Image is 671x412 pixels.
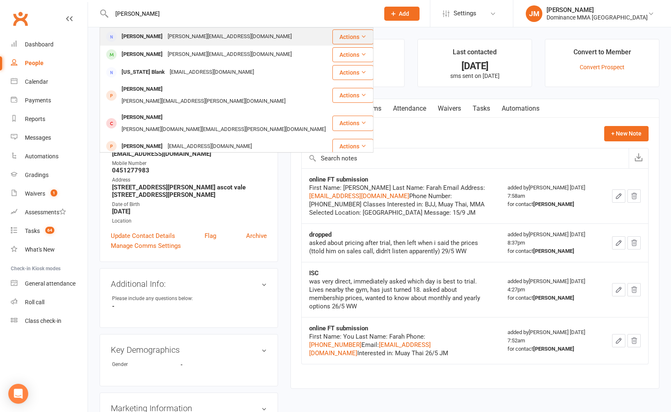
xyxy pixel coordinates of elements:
[165,31,294,43] div: [PERSON_NAME][EMAIL_ADDRESS][DOMAIN_NAME]
[399,10,409,17] span: Add
[11,91,88,110] a: Payments
[8,384,28,404] div: Open Intercom Messenger
[547,6,648,14] div: [PERSON_NAME]
[25,60,44,66] div: People
[547,14,648,21] div: Dominance MMA [GEOGRAPHIC_DATA]
[508,345,597,353] div: for contact
[167,66,256,78] div: [EMAIL_ADDRESS][DOMAIN_NAME]
[11,274,88,293] a: General attendance kiosk mode
[25,78,48,85] div: Calendar
[526,5,542,22] div: JM
[533,295,574,301] strong: [PERSON_NAME]
[496,99,545,118] a: Automations
[309,341,431,357] a: [EMAIL_ADDRESS][DOMAIN_NAME]
[11,293,88,312] a: Roll call
[25,134,51,141] div: Messages
[51,189,57,196] span: 1
[119,48,165,61] div: [PERSON_NAME]
[112,160,267,167] div: Mobile Number
[25,228,40,234] div: Tasks
[309,325,368,332] strong: online FT submission
[119,83,165,95] div: [PERSON_NAME]
[533,201,574,207] strong: [PERSON_NAME]
[508,328,597,353] div: added by [PERSON_NAME] [DATE] 7:52am
[11,128,88,147] a: Messages
[25,317,61,324] div: Class check-in
[467,99,496,118] a: Tasks
[309,192,409,200] a: [EMAIL_ADDRESS][DOMAIN_NAME]
[25,116,45,122] div: Reports
[309,176,368,183] strong: online FT submission
[11,73,88,91] a: Calendar
[112,201,267,208] div: Date of Birth
[11,240,88,259] a: What's New
[112,295,193,303] div: Please include any questions below:
[25,190,45,197] div: Waivers
[25,41,54,48] div: Dashboard
[508,277,597,302] div: added by [PERSON_NAME] [DATE] 4:27pm
[112,361,181,368] div: Gender
[425,62,524,70] div: [DATE]
[112,184,267,199] strong: [STREET_ADDRESS][PERSON_NAME] ascot vale [STREET_ADDRESS][PERSON_NAME]
[533,248,574,254] strong: [PERSON_NAME]
[246,231,267,241] a: Archive
[332,47,373,62] button: Actions
[10,8,31,29] a: Clubworx
[111,345,267,354] h3: Key Demographics
[332,139,373,154] button: Actions
[25,97,51,104] div: Payments
[205,231,216,241] a: Flag
[302,148,629,168] input: Search notes
[11,203,88,222] a: Assessments
[332,116,373,131] button: Actions
[25,172,49,178] div: Gradings
[508,294,597,302] div: for contact
[432,99,467,118] a: Waivers
[332,88,373,103] button: Actions
[165,141,254,153] div: [EMAIL_ADDRESS][DOMAIN_NAME]
[11,184,88,203] a: Waivers 1
[508,230,597,255] div: added by [PERSON_NAME] [DATE] 8:37pm
[45,227,54,234] span: 64
[11,54,88,73] a: People
[112,150,267,158] strong: [EMAIL_ADDRESS][DOMAIN_NAME]
[453,47,497,62] div: Last contacted
[119,111,165,124] div: [PERSON_NAME]
[119,66,167,78] div: [US_STATE] Blank
[119,95,288,107] div: [PERSON_NAME][EMAIL_ADDRESS][PERSON_NAME][DOMAIN_NAME]
[332,29,373,44] button: Actions
[112,176,267,184] div: Address
[112,217,267,225] div: Location
[387,99,432,118] a: Attendance
[181,361,228,368] strong: -
[25,246,55,253] div: What's New
[25,280,76,287] div: General attendance
[573,47,631,62] div: Convert to Member
[454,4,476,23] span: Settings
[11,222,88,240] a: Tasks 64
[25,153,59,160] div: Automations
[508,184,597,208] div: added by [PERSON_NAME] [DATE] 7:58am
[309,277,493,310] div: was very direct, immediately asked which day is best to trial. Lives nearby the gym, has just tur...
[165,48,294,61] div: [PERSON_NAME][EMAIL_ADDRESS][DOMAIN_NAME]
[11,166,88,184] a: Gradings
[508,200,597,208] div: for contact
[11,147,88,166] a: Automations
[112,303,267,310] strong: -
[11,312,88,330] a: Class kiosk mode
[580,64,625,70] a: Convert Prospect
[332,65,373,80] button: Actions
[11,35,88,54] a: Dashboard
[111,279,267,288] h3: Additional Info:
[309,184,493,217] div: First Name: [PERSON_NAME] Last Name: Farah Email Address: Phone Number: [PHONE_NUMBER] Classes In...
[112,208,267,215] strong: [DATE]
[111,231,175,241] a: Update Contact Details
[309,239,493,255] div: asked about pricing after trial, then left when i said the prices (ttold him on sales call, didn'...
[112,167,267,174] strong: 0451277983
[533,346,574,352] strong: [PERSON_NAME]
[25,299,44,305] div: Roll call
[508,247,597,255] div: for contact
[119,124,328,136] div: [PERSON_NAME][DOMAIN_NAME][EMAIL_ADDRESS][PERSON_NAME][DOMAIN_NAME]
[11,110,88,128] a: Reports
[309,341,361,349] a: [PHONE_NUMBER]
